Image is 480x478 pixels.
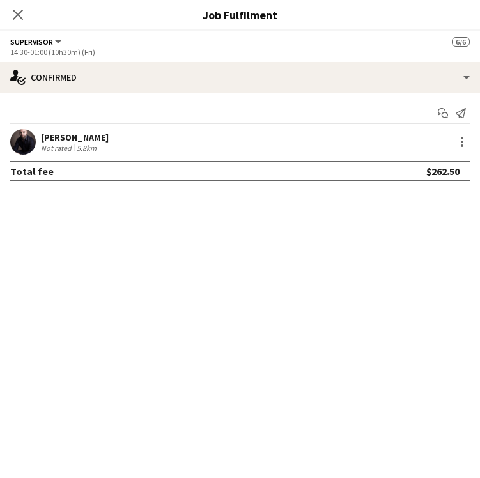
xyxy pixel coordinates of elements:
[10,37,63,47] button: Supervisor
[426,165,460,178] div: $262.50
[10,47,470,57] div: 14:30-01:00 (10h30m) (Fri)
[10,165,54,178] div: Total fee
[10,37,53,47] span: Supervisor
[41,132,109,143] div: [PERSON_NAME]
[41,143,74,153] div: Not rated
[74,143,99,153] div: 5.8km
[452,37,470,47] span: 6/6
